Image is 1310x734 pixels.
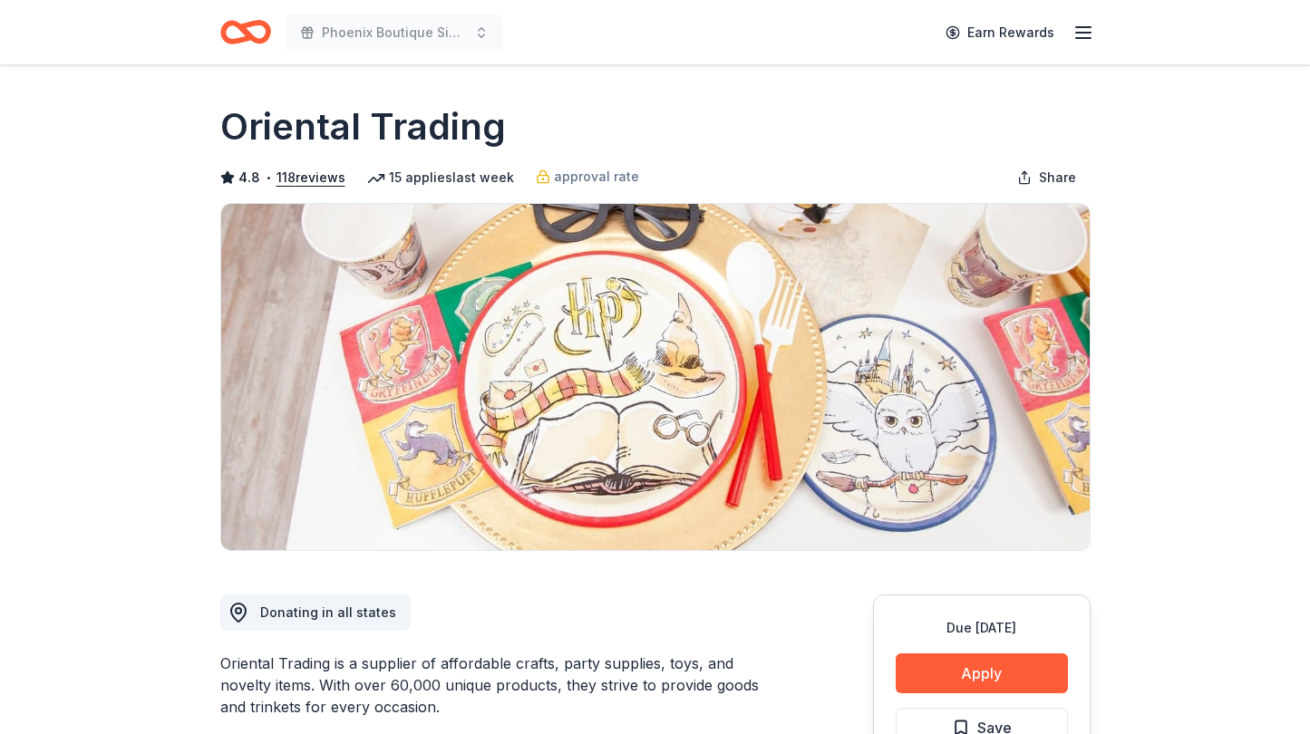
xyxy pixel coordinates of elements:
[221,204,1090,550] img: Image for Oriental Trading
[896,617,1068,639] div: Due [DATE]
[935,16,1065,49] a: Earn Rewards
[286,14,503,51] button: Phoenix Boutique Sip & Shop
[1003,159,1091,196] button: Share
[260,604,396,620] span: Donating in all states
[277,167,345,188] button: 118reviews
[220,11,271,53] a: Home
[536,166,639,188] a: approval rate
[265,170,271,185] span: •
[554,166,639,188] span: approval rate
[896,653,1068,693] button: Apply
[220,652,786,718] div: Oriental Trading is a supplier of affordable crafts, party supplies, toys, and novelty items. Wit...
[220,101,506,152] h1: Oriental Trading
[238,167,260,188] span: 4.8
[367,167,514,188] div: 15 applies last week
[322,22,467,43] span: Phoenix Boutique Sip & Shop
[1039,167,1076,188] span: Share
